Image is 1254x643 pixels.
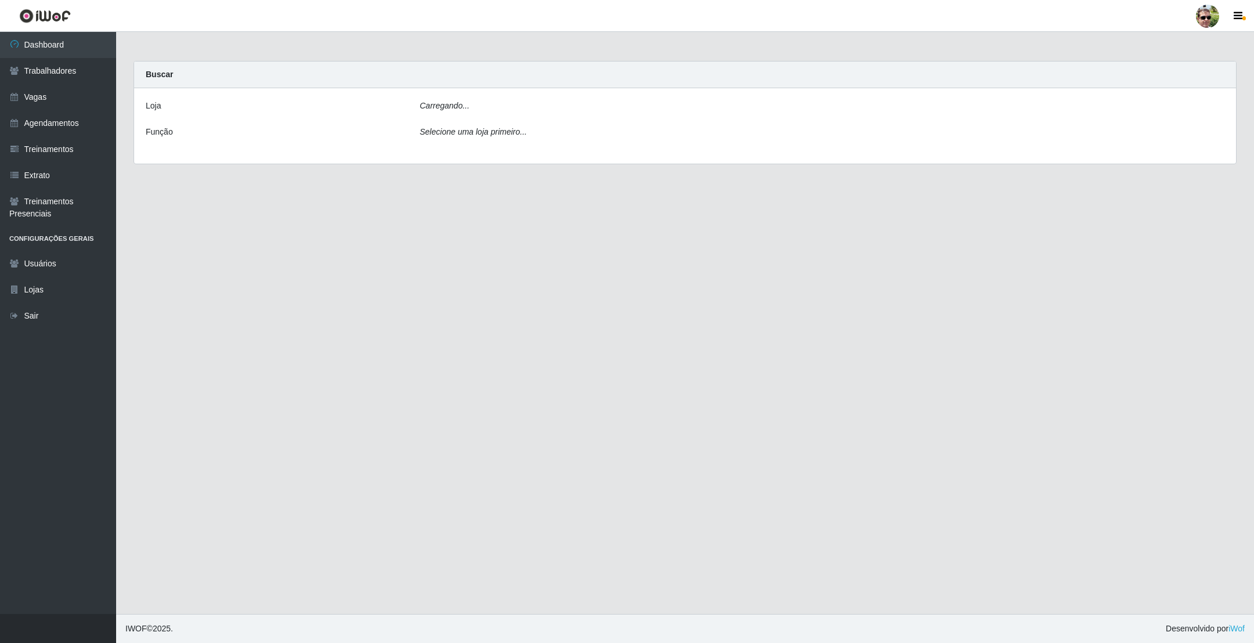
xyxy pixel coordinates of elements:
span: Desenvolvido por [1166,623,1245,635]
span: IWOF [125,624,147,633]
i: Carregando... [420,101,470,110]
span: © 2025 . [125,623,173,635]
strong: Buscar [146,70,173,79]
img: CoreUI Logo [19,9,71,23]
i: Selecione uma loja primeiro... [420,127,527,136]
label: Loja [146,100,161,112]
label: Função [146,126,173,138]
a: iWof [1228,624,1245,633]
